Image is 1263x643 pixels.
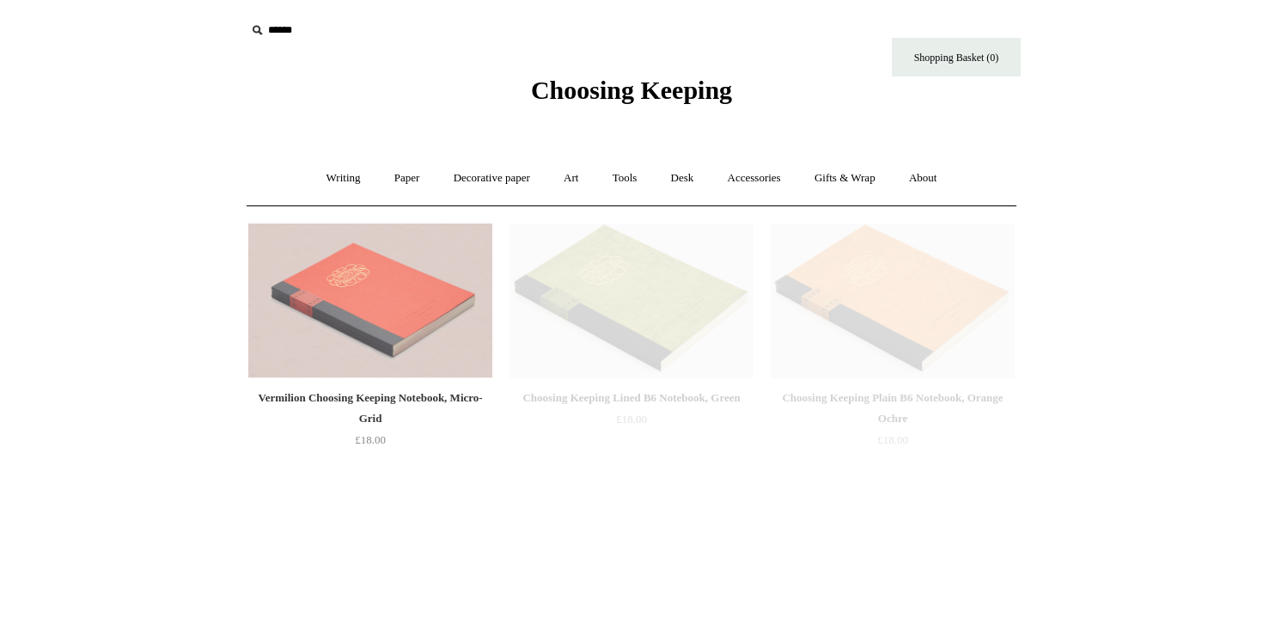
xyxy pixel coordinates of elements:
a: Shopping Basket (0) [892,38,1021,77]
a: About [894,156,953,201]
a: Choosing Keeping Lined B6 Notebook, Green £18.00 [509,388,754,458]
a: Choosing Keeping Plain B6 Notebook, Orange Ochre Choosing Keeping Plain B6 Notebook, Orange Ochre [771,224,1015,378]
div: Choosing Keeping Lined B6 Notebook, Green [514,388,749,408]
span: £18.00 [355,433,386,446]
a: Decorative paper [438,156,546,201]
span: £18.00 [877,433,908,446]
img: Choosing Keeping Lined B6 Notebook, Green [509,224,754,378]
a: Accessories [712,156,796,201]
a: Choosing Keeping Lined B6 Notebook, Green Choosing Keeping Lined B6 Notebook, Green [509,224,754,378]
img: Choosing Keeping Plain B6 Notebook, Orange Ochre [771,224,1015,378]
a: Choosing Keeping Plain B6 Notebook, Orange Ochre £18.00 [771,388,1015,458]
a: Desk [656,156,710,201]
div: Choosing Keeping Plain B6 Notebook, Orange Ochre [775,388,1010,429]
a: Tools [597,156,653,201]
a: Vermilion Choosing Keeping Notebook, Micro-Grid £18.00 [248,388,492,458]
a: Gifts & Wrap [799,156,891,201]
a: Paper [379,156,436,201]
a: Writing [311,156,376,201]
div: Vermilion Choosing Keeping Notebook, Micro-Grid [253,388,488,429]
a: Art [548,156,594,201]
a: Vermilion Choosing Keeping Notebook, Micro-Grid Vermilion Choosing Keeping Notebook, Micro-Grid [248,224,492,378]
span: £18.00 [616,413,647,426]
span: Choosing Keeping [531,76,732,104]
a: Choosing Keeping [531,89,732,101]
img: Vermilion Choosing Keeping Notebook, Micro-Grid [248,224,492,378]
